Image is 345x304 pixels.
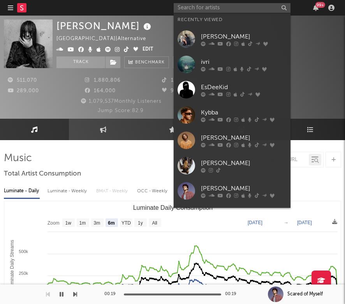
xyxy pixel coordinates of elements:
span: 1,079,537 Monthly Listeners [80,99,162,104]
button: 99+ [313,5,319,11]
button: Track [56,56,105,68]
a: ivri [174,52,290,77]
a: [PERSON_NAME] [174,153,290,178]
a: [PERSON_NAME] [174,26,290,52]
text: 1m [79,220,86,226]
text: 250k [19,271,28,276]
span: 9,180 [162,88,185,93]
div: Luminate - Weekly [48,185,88,198]
input: Search for artists [174,3,290,13]
span: 511,070 [8,78,37,83]
div: [PERSON_NAME] [201,133,287,142]
div: [PERSON_NAME] [201,32,287,41]
text: YTD [121,220,131,226]
text: Luminate Daily Streams [9,240,15,289]
a: [PERSON_NAME] [174,128,290,153]
span: Total Artist Consumption [4,169,81,179]
text: 1w [65,220,72,226]
button: Summary [173,56,210,68]
div: 00:19 [225,290,241,299]
a: EsDeeKid [174,77,290,102]
div: [PERSON_NAME] [201,158,287,168]
text: Zoom [48,220,60,226]
span: Benchmark [135,58,165,67]
div: 00:19 [104,290,120,299]
text: 500k [19,249,28,254]
a: Benchmark [124,56,169,68]
span: 164,000 [85,88,116,93]
text: → [284,220,289,225]
a: Kybba [174,102,290,128]
text: 3m [94,220,100,226]
span: Jump Score: 82.9 [98,108,144,113]
text: Luminate Daily Consumption [133,204,213,211]
div: [PERSON_NAME] [56,19,153,32]
div: Luminate - Daily [4,185,40,198]
div: Recently Viewed [178,15,287,25]
div: EsDeeKid [201,83,287,92]
text: 6m [108,220,114,226]
button: Edit [143,45,153,54]
text: All [152,220,157,226]
span: 1,100,000 [162,78,197,83]
div: Kybba [201,108,287,117]
a: I Am Roze [174,204,290,229]
div: ivri [201,57,287,67]
text: [DATE] [248,220,262,225]
div: 99 + [315,2,325,8]
div: Scared of Myself [287,291,323,298]
div: OCC - Weekly [137,185,168,198]
a: [PERSON_NAME] [174,178,290,204]
div: [GEOGRAPHIC_DATA] | Alternative [56,34,155,44]
span: 289,000 [8,88,39,93]
span: 1,880,806 [85,78,121,83]
text: [DATE] [297,220,312,225]
text: 1y [138,220,143,226]
div: [PERSON_NAME] [201,184,287,193]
